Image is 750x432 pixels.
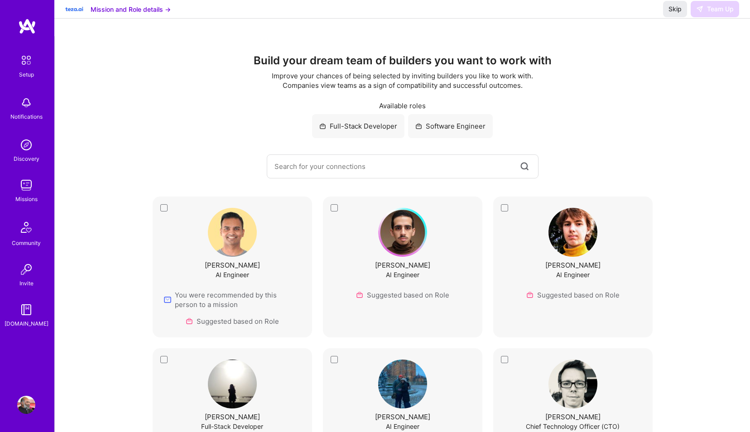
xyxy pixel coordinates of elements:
div: Full-Stack Developer [201,422,263,431]
div: AI Engineer [386,270,419,279]
div: Chief Technology Officer (CTO) [526,422,620,431]
div: Full-Stack Developer [312,114,404,138]
img: User Avatar [378,360,427,408]
img: mission recommendation icon [164,296,171,303]
img: guide book [17,301,35,319]
div: [PERSON_NAME] [545,412,601,422]
div: Available roles [73,101,732,110]
div: Setup [19,70,34,79]
span: Skip [668,5,682,14]
div: [PERSON_NAME] [375,260,430,270]
div: [PERSON_NAME] [375,412,430,422]
div: Discovery [14,154,39,163]
div: AI Engineer [556,270,590,279]
i: icon SuitcaseGray [415,123,422,130]
div: [PERSON_NAME] [205,412,260,422]
div: Invite [19,278,34,288]
div: Community [12,238,41,248]
div: AI Engineer [216,270,249,279]
button: Skip [663,1,687,17]
img: discovery [17,136,35,154]
div: Suggested based on Role [526,290,620,300]
div: [DOMAIN_NAME] [5,319,48,328]
img: User Avatar [378,208,427,257]
div: You were recommended by this person to a mission [164,290,301,309]
img: User Avatar [548,360,597,408]
div: Software Engineer [408,114,493,138]
div: Suggested based on Role [356,290,449,300]
h3: Build your dream team of builders you want to work with [73,54,732,67]
div: Notifications [10,112,43,121]
div: Improve your chances of being selected by inviting builders you like to work with. Companies view... [268,71,537,90]
img: teamwork [17,176,35,194]
div: Suggested based on Role [186,317,279,326]
img: Role icon [526,291,534,298]
input: Search for your connections [274,155,519,178]
img: User Avatar [548,208,597,257]
img: Role icon [356,291,363,298]
img: Role icon [186,317,193,325]
div: [PERSON_NAME] [205,260,260,270]
button: Mission and Role details → [91,5,171,14]
div: [PERSON_NAME] [545,260,601,270]
img: Community [15,216,37,238]
i: icon SearchGrey [519,160,531,173]
img: setup [17,51,36,70]
div: AI Engineer [386,422,419,431]
a: User Avatar [15,396,38,414]
div: Missions [15,194,38,204]
img: logo [18,18,36,34]
img: User Avatar [208,360,257,408]
img: User Avatar [17,396,35,414]
i: icon SuitcaseGray [319,123,326,130]
img: Invite [17,260,35,278]
img: bell [17,94,35,112]
img: User Avatar [208,208,257,257]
